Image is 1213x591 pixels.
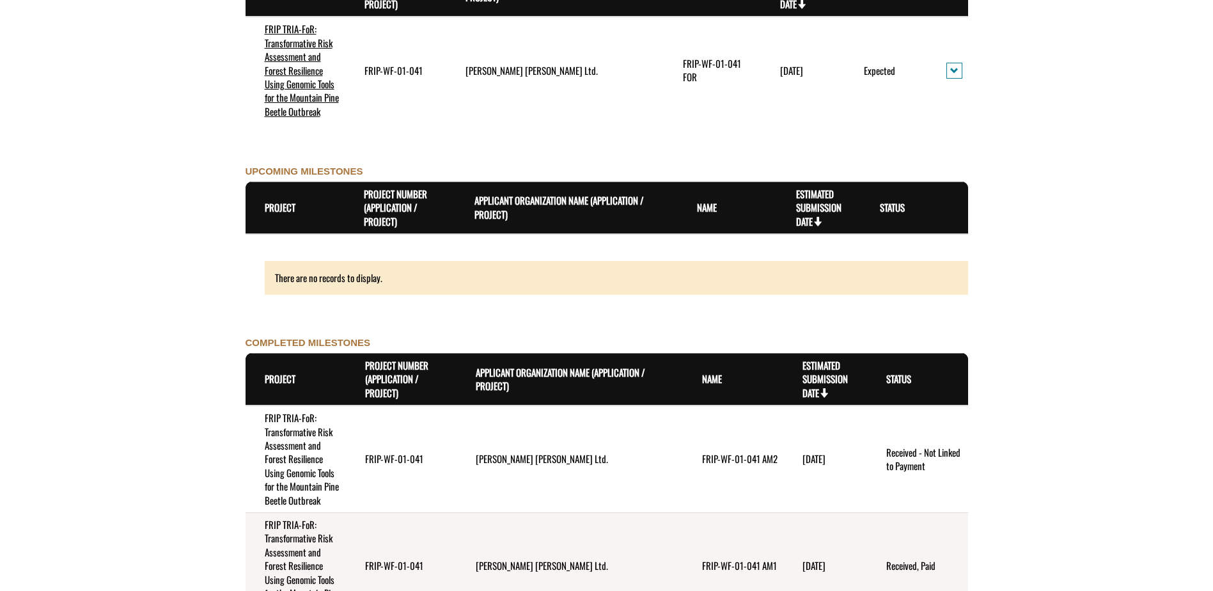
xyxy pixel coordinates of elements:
[946,63,962,79] button: action menu
[246,261,968,295] div: There are no records to display.
[880,200,905,214] a: Status
[927,17,967,123] td: action menu
[697,200,717,214] a: Name
[702,372,722,386] a: Name
[246,406,346,512] td: FRIP TRIA-FoR: Transformative Risk Assessment and Forest Resilience Using Genomic Tools for the M...
[3,58,118,72] a: FRIP Final Report - Template.docx
[265,200,295,214] a: Project
[780,63,803,77] time: [DATE]
[3,102,13,116] div: ---
[796,187,841,228] a: Estimated Submission Date
[943,182,967,234] th: Actions
[3,43,102,57] label: Final Reporting Template File
[867,406,967,512] td: Received - Not Linked to Payment
[664,17,761,123] td: FRIP-WF-01-041 FOR
[457,406,683,512] td: West Fraser Mills Ltd.
[761,17,845,123] td: 5/30/2025
[365,358,428,400] a: Project Number (Application / Project)
[802,558,826,572] time: [DATE]
[246,336,371,349] label: COMPLETED MILESTONES
[802,452,826,466] time: [DATE]
[474,193,644,221] a: Applicant Organization Name (Application / Project)
[476,365,645,393] a: Applicant Organization Name (Application / Project)
[802,358,848,400] a: Estimated Submission Date
[886,372,911,386] a: Status
[3,15,135,29] a: FRIP Progress Report - Template .docx
[265,261,968,295] div: There are no records to display.
[265,372,295,386] a: Project
[345,17,447,123] td: FRIP-WF-01-041
[346,406,457,512] td: FRIP-WF-01-041
[364,187,427,228] a: Project Number (Application / Project)
[265,22,339,118] a: FRIP TRIA-FoR: Transformative Risk Assessment and Forest Resilience Using Genomic Tools for the M...
[246,17,345,123] td: FRIP TRIA-FoR: Transformative Risk Assessment and Forest Resilience Using Genomic Tools for the M...
[3,87,75,100] label: File field for users to download amendment request template
[246,164,363,178] label: UPCOMING MILESTONES
[446,17,664,123] td: West Fraser Mills Ltd.
[683,406,783,512] td: FRIP-WF-01-041 AM2
[783,406,867,512] td: 4/30/2025
[845,17,927,123] td: Expected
